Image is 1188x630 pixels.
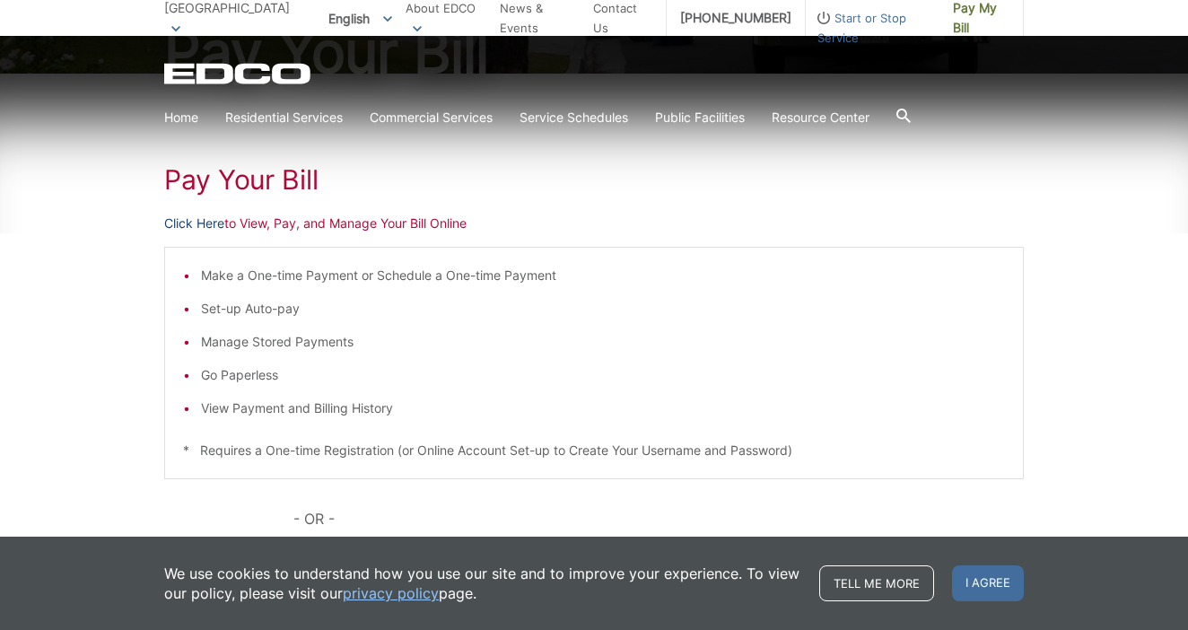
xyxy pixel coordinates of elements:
a: Tell me more [819,565,934,601]
a: Service Schedules [520,108,628,127]
p: We use cookies to understand how you use our site and to improve your experience. To view our pol... [164,564,801,603]
span: I agree [952,565,1024,601]
p: to View, Pay, and Manage Your Bill Online [164,214,1024,233]
li: Manage Stored Payments [201,332,1005,352]
a: Public Facilities [655,108,745,127]
h1: Pay Your Bill [164,163,1024,196]
span: English [315,4,406,33]
a: Click Here [164,214,224,233]
a: EDCD logo. Return to the homepage. [164,63,313,84]
a: Home [164,108,198,127]
li: Make a One-time Payment or Schedule a One-time Payment [201,266,1005,285]
p: * Requires a One-time Registration (or Online Account Set-up to Create Your Username and Password) [183,441,1005,460]
a: Commercial Services [370,108,493,127]
a: Resource Center [772,108,869,127]
a: Residential Services [225,108,343,127]
a: privacy policy [343,583,439,603]
p: - OR - [293,506,1024,531]
li: View Payment and Billing History [201,398,1005,418]
li: Set-up Auto-pay [201,299,1005,319]
li: Go Paperless [201,365,1005,385]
